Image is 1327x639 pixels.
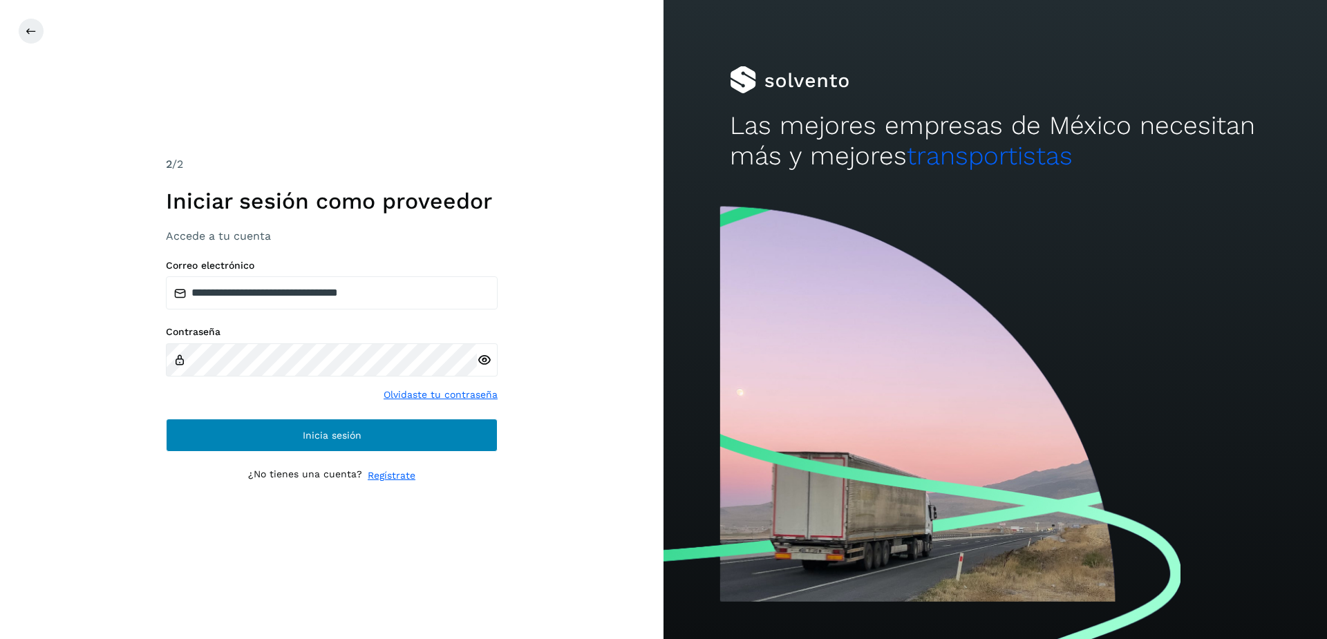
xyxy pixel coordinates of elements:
span: 2 [166,158,172,171]
div: /2 [166,156,498,173]
a: Regístrate [368,468,415,483]
h3: Accede a tu cuenta [166,229,498,242]
h2: Las mejores empresas de México necesitan más y mejores [730,111,1261,172]
label: Contraseña [166,326,498,338]
p: ¿No tienes una cuenta? [248,468,362,483]
h1: Iniciar sesión como proveedor [166,188,498,214]
button: Inicia sesión [166,419,498,452]
label: Correo electrónico [166,260,498,271]
span: Inicia sesión [303,430,361,440]
a: Olvidaste tu contraseña [384,388,498,402]
span: transportistas [907,141,1073,171]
